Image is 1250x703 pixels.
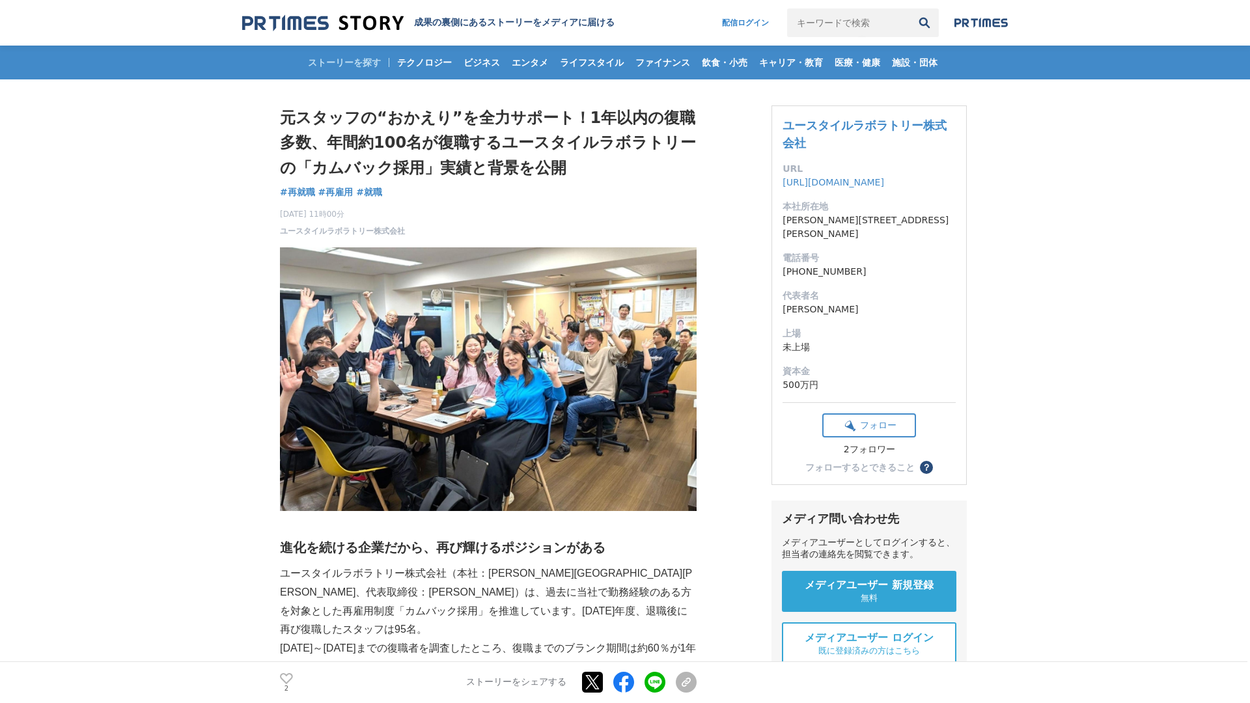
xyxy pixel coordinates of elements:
a: ファイナンス [630,46,695,79]
h2: 進化を続ける企業だから、再び輝けるポジションがある [280,537,697,558]
button: 検索 [910,8,939,37]
dt: 資本金 [783,365,956,378]
button: フォロー [822,413,916,437]
div: 2フォロワー [822,444,916,456]
span: キャリア・教育 [754,57,828,68]
dt: 代表者名 [783,289,956,303]
dd: 500万円 [783,378,956,392]
dd: 未上場 [783,340,956,354]
span: テクノロジー [392,57,457,68]
a: 施設・団体 [887,46,943,79]
a: ビジネス [458,46,505,79]
dd: [PERSON_NAME] [783,303,956,316]
span: エンタメ [507,57,553,68]
a: ユースタイルラボラトリー株式会社 [280,225,405,237]
span: メディアユーザー 新規登録 [805,579,934,592]
span: 飲食・小売 [697,57,753,68]
span: 無料 [861,592,878,604]
a: #再雇用 [318,186,354,199]
a: [URL][DOMAIN_NAME] [783,177,884,187]
img: prtimes [954,18,1008,28]
dt: 上場 [783,327,956,340]
a: 医療・健康 [829,46,885,79]
p: ストーリーをシェアする [466,677,566,689]
a: キャリア・教育 [754,46,828,79]
span: 医療・健康 [829,57,885,68]
div: フォローするとできること [805,463,915,472]
dd: [PHONE_NUMBER] [783,265,956,279]
a: ユースタイルラボラトリー株式会社 [783,118,947,150]
p: [DATE]～[DATE]までの復職者を調査したところ、復職までのブランク期間は約60％が1年以内でした。 [280,639,697,677]
span: [DATE] 11時00分 [280,208,405,220]
span: #再就職 [280,186,315,198]
a: メディアユーザー ログイン 既に登録済みの方はこちら [782,622,956,666]
span: ？ [922,463,931,472]
a: 飲食・小売 [697,46,753,79]
span: #再雇用 [318,186,354,198]
a: ライフスタイル [555,46,629,79]
a: 成果の裏側にあるストーリーをメディアに届ける 成果の裏側にあるストーリーをメディアに届ける [242,14,615,32]
span: メディアユーザー ログイン [805,631,934,645]
button: ？ [920,461,933,474]
img: thumbnail_5e65eb70-7254-11f0-ad75-a15d8acbbc29.jpg [280,247,697,511]
span: #就職 [356,186,382,198]
p: 2 [280,685,293,692]
span: ビジネス [458,57,505,68]
span: ライフスタイル [555,57,629,68]
a: #就職 [356,186,382,199]
span: 施設・団体 [887,57,943,68]
dt: 電話番号 [783,251,956,265]
div: メディアユーザーとしてログインすると、担当者の連絡先を閲覧できます。 [782,537,956,560]
a: #再就職 [280,186,315,199]
input: キーワードで検索 [787,8,910,37]
div: メディア問い合わせ先 [782,511,956,527]
h1: 元スタッフの“おかえり”を全力サポート！1年以内の復職多数、年間約100名が復職するユースタイルラボラトリーの「カムバック採用」実績と背景を公開 [280,105,697,180]
img: 成果の裏側にあるストーリーをメディアに届ける [242,14,404,32]
dt: 本社所在地 [783,200,956,214]
dd: [PERSON_NAME][STREET_ADDRESS][PERSON_NAME] [783,214,956,241]
a: テクノロジー [392,46,457,79]
h2: 成果の裏側にあるストーリーをメディアに届ける [414,17,615,29]
a: エンタメ [507,46,553,79]
span: 既に登録済みの方はこちら [818,645,920,657]
a: メディアユーザー 新規登録 無料 [782,571,956,612]
dt: URL [783,162,956,176]
a: 配信ログイン [709,8,782,37]
p: ユースタイルラボラトリー株式会社（本社：[PERSON_NAME][GEOGRAPHIC_DATA][PERSON_NAME]、代表取締役：[PERSON_NAME]）は、過去に当社で勤務経験の... [280,564,697,639]
span: ファイナンス [630,57,695,68]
